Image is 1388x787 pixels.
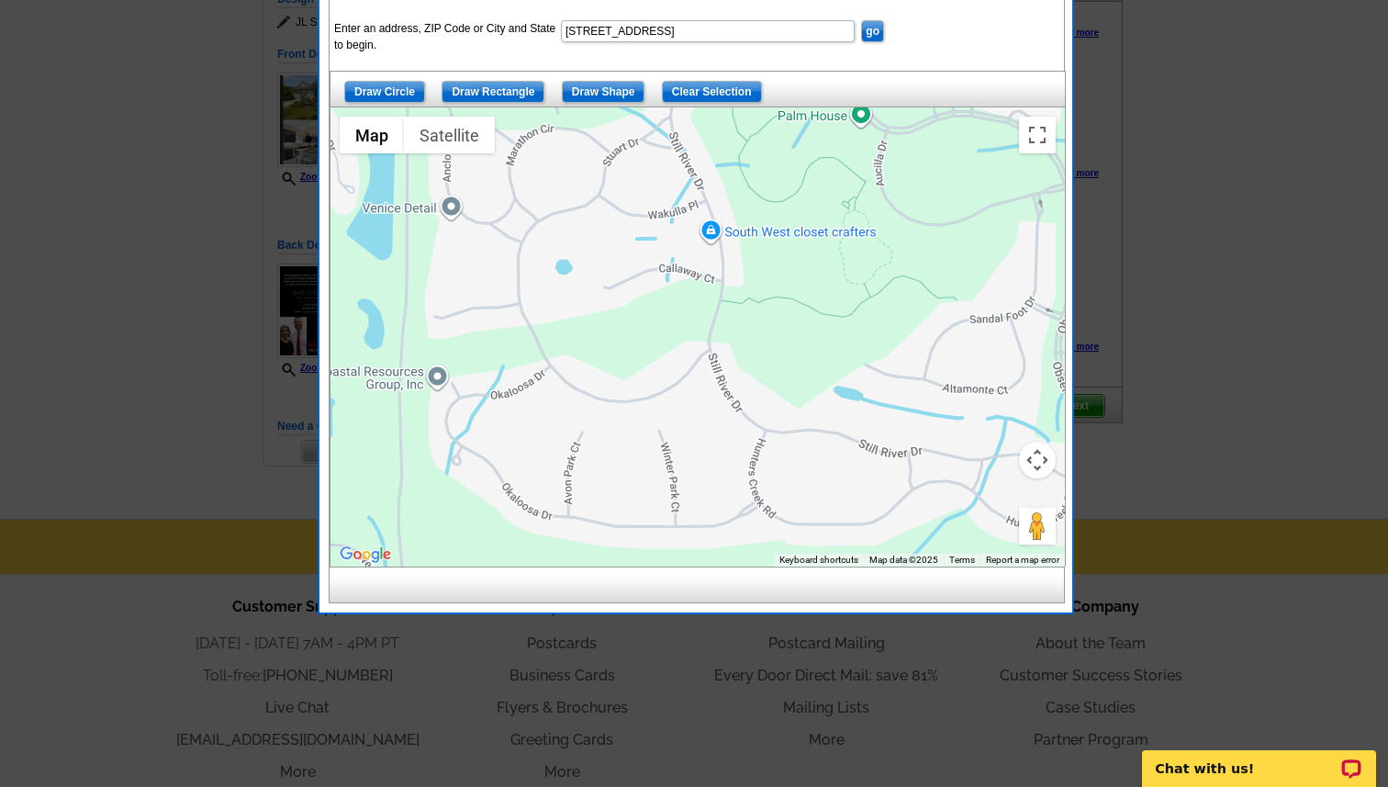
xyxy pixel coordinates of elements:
a: Terms (opens in new tab) [949,555,975,565]
input: Draw Shape [562,81,645,103]
button: Show street map [340,117,404,153]
label: Enter an address, ZIP Code or City and State to begin. [334,20,559,53]
button: Drag Pegman onto the map to open Street View [1019,508,1056,545]
input: Clear Selection [662,81,762,103]
button: Keyboard shortcuts [779,554,858,567]
a: Open this area in Google Maps (opens a new window) [335,543,396,567]
input: Draw Rectangle [442,81,544,103]
input: Draw Circle [344,81,425,103]
input: go [861,20,884,42]
a: Report a map error [986,555,1059,565]
img: Google [335,543,396,567]
button: Map camera controls [1019,442,1056,478]
span: Map data ©2025 [869,555,938,565]
button: Toggle fullscreen view [1019,117,1056,153]
button: Show satellite imagery [404,117,495,153]
iframe: LiveChat chat widget [1130,729,1388,787]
